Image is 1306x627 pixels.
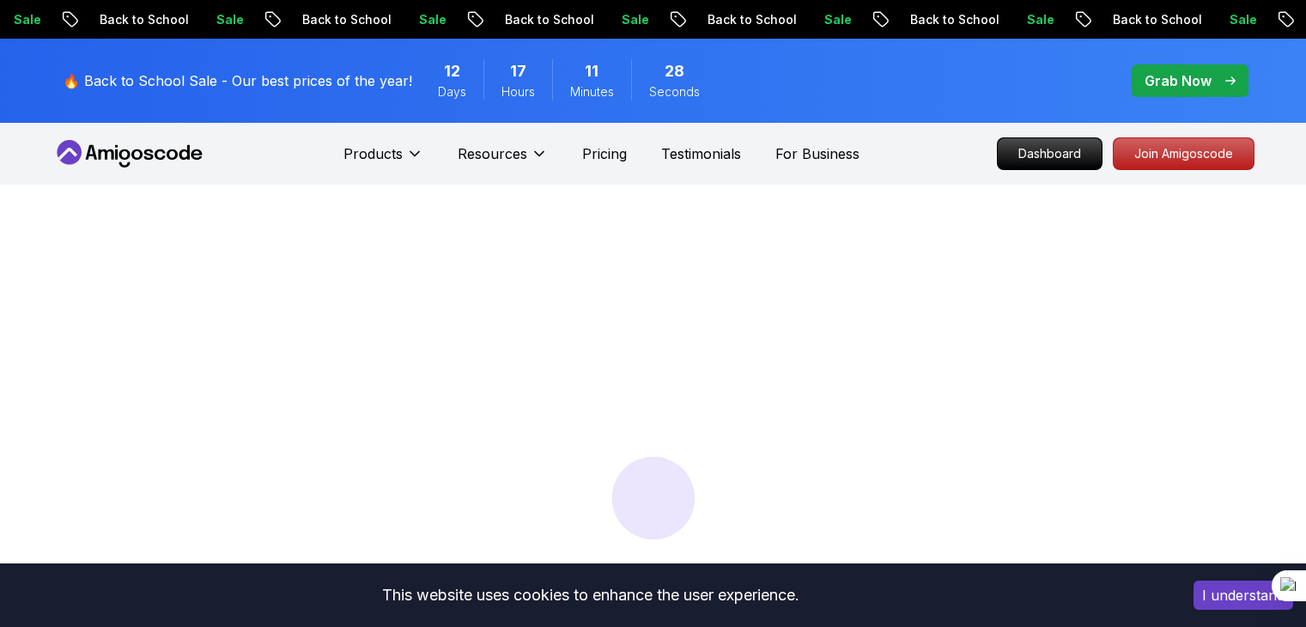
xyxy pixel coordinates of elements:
[458,143,527,164] p: Resources
[997,137,1103,170] a: Dashboard
[127,11,182,28] p: Sale
[618,11,735,28] p: Back to School
[10,11,127,28] p: Back to School
[1140,11,1195,28] p: Sale
[213,11,330,28] p: Back to School
[938,11,993,28] p: Sale
[1024,11,1140,28] p: Back to School
[13,576,1168,614] div: This website uses cookies to enhance the user experience.
[1194,581,1293,610] button: Accept cookies
[582,143,627,164] a: Pricing
[343,143,423,178] button: Products
[63,70,412,91] p: 🔥 Back to School Sale - Our best prices of the year!
[330,11,385,28] p: Sale
[1113,137,1254,170] a: Join Amigoscode
[532,11,587,28] p: Sale
[1114,138,1254,169] p: Join Amigoscode
[649,83,700,100] span: Seconds
[416,11,532,28] p: Back to School
[458,143,548,178] button: Resources
[661,143,741,164] a: Testimonials
[343,143,403,164] p: Products
[510,59,526,83] span: 17 Hours
[585,59,598,83] span: 11 Minutes
[735,11,790,28] p: Sale
[438,83,466,100] span: Days
[444,59,460,83] span: 12 Days
[570,83,614,100] span: Minutes
[998,138,1102,169] p: Dashboard
[501,83,535,100] span: Hours
[1145,70,1212,91] p: Grab Now
[775,143,860,164] a: For Business
[665,59,684,83] span: 28 Seconds
[821,11,938,28] p: Back to School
